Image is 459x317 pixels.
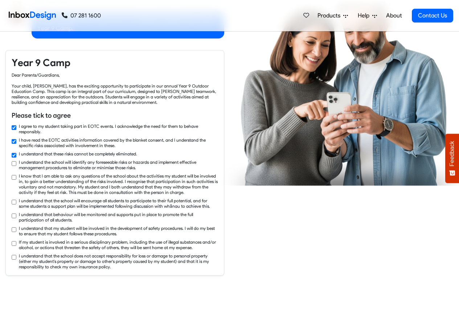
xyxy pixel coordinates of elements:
[355,8,380,23] a: Help
[12,111,218,120] h6: Please tick to agree
[62,11,101,20] a: 07 281 1600
[317,11,343,20] span: Products
[19,225,218,236] label: I understand that my student will be involved in the development of safety procedures. I will do ...
[358,11,372,20] span: Help
[19,123,218,134] label: I agree to my student taking part in EOTC events. I acknowledge the need for them to behave respo...
[19,159,218,170] label: I understand the school will identify any foreseeable risks or hazards and implement effective ma...
[19,198,218,209] label: I understand that the school will encourage all students to participate to their full potential, ...
[19,137,218,148] label: I have read the EOTC activities information covered by the blanket consent, and I understand the ...
[412,9,453,23] a: Contact Us
[449,141,455,166] span: Feedback
[19,239,218,250] label: If my student is involved in a serious disciplinary problem, including the use of illegal substan...
[19,212,218,223] label: I understand that behaviour will be monitored and supports put in place to promote the full parti...
[19,173,218,195] label: I know that I am able to ask any questions of the school about the activities my student will be ...
[384,8,404,23] a: About
[12,56,218,69] h4: Year 9 Camp
[19,151,137,157] label: I understand that these risks cannot be completely eliminated.
[19,253,218,269] label: I understand that the school does not accept responsibility for loss or damage to personal proper...
[12,72,218,105] div: Dear Parents/Guardians, Your child, [PERSON_NAME], has the exciting opportunity to participate in...
[445,134,459,183] button: Feedback - Show survey
[315,8,351,23] a: Products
